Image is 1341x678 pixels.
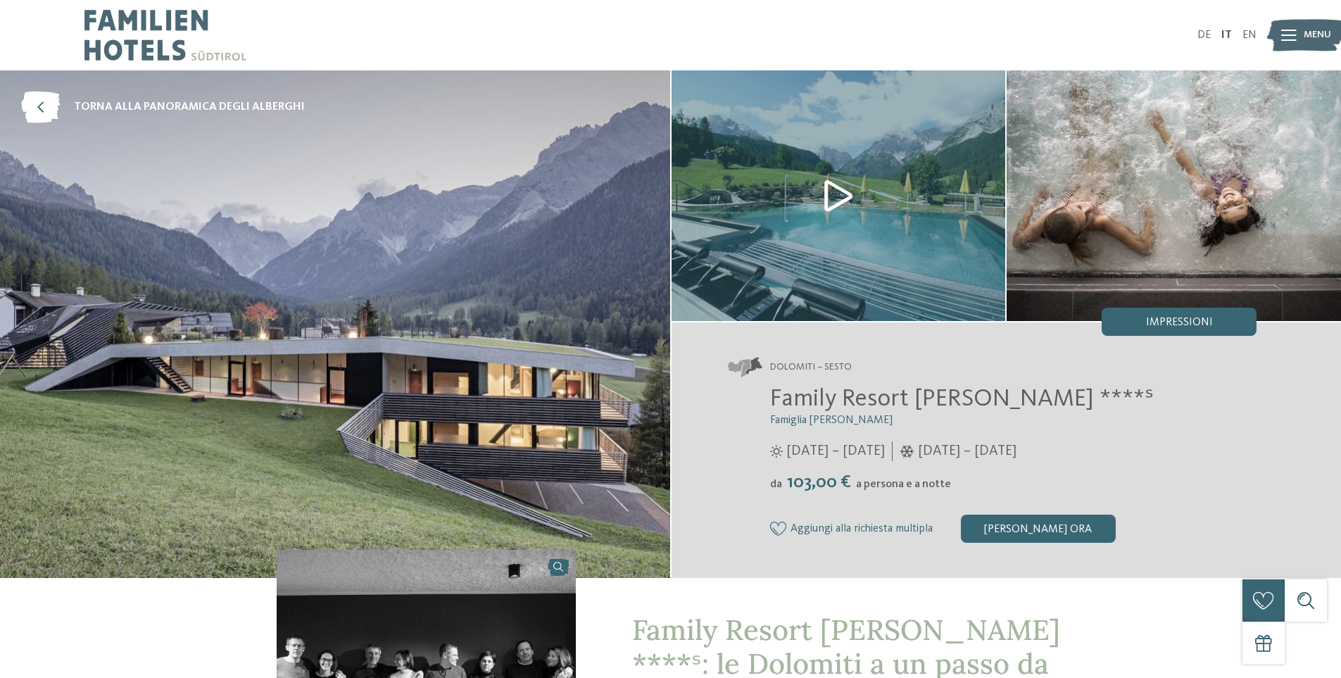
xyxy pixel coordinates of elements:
[961,515,1116,543] div: [PERSON_NAME] ora
[21,92,305,123] a: torna alla panoramica degli alberghi
[1146,317,1213,328] span: Impressioni
[770,415,893,426] span: Famiglia [PERSON_NAME]
[856,479,951,490] span: a persona e a notte
[1197,30,1211,41] a: DE
[1304,28,1331,42] span: Menu
[1221,30,1232,41] a: IT
[1007,70,1341,321] img: Il nostro family hotel a Sesto, il vostro rifugio sulle Dolomiti.
[770,360,852,375] span: Dolomiti – Sesto
[770,387,1154,411] span: Family Resort [PERSON_NAME] ****ˢ
[1242,30,1257,41] a: EN
[770,445,783,458] i: Orari d'apertura estate
[786,441,885,461] span: [DATE] – [DATE]
[918,441,1016,461] span: [DATE] – [DATE]
[791,523,933,536] span: Aggiungi alla richiesta multipla
[783,473,855,491] span: 103,00 €
[900,445,914,458] i: Orari d'apertura inverno
[74,99,305,115] span: torna alla panoramica degli alberghi
[770,479,782,490] span: da
[672,70,1006,321] img: Il nostro family hotel a Sesto, il vostro rifugio sulle Dolomiti.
